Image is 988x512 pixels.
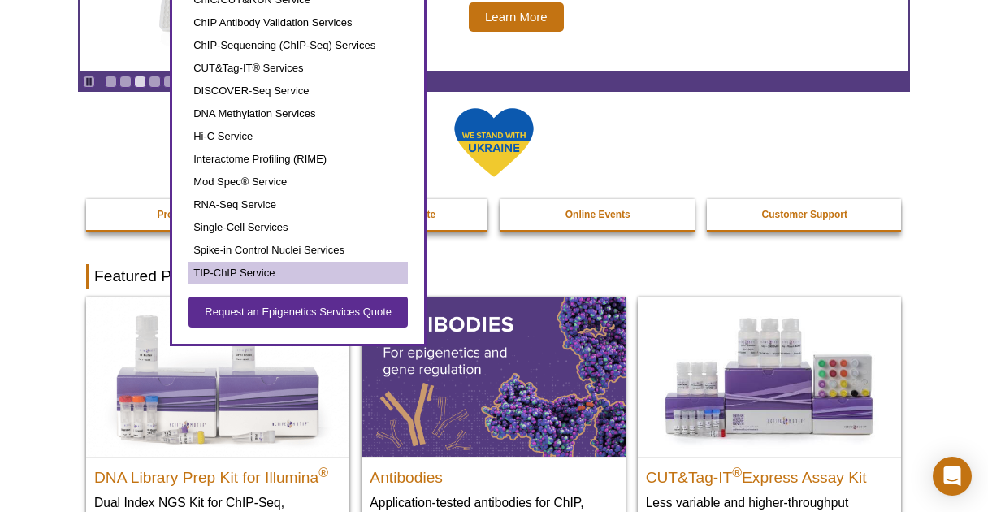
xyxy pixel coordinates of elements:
[188,80,408,102] a: DISCOVER-Seq Service
[149,76,161,88] a: Go to slide 4
[646,462,893,486] h2: CUT&Tag-IT Express Assay Kit
[188,239,408,262] a: Spike-in Control Nuclei Services
[188,11,408,34] a: ChIP Antibody Validation Services
[188,34,408,57] a: ChIP-Sequencing (ChIP-Seq) Services
[707,199,903,230] a: Customer Support
[188,57,408,80] a: CUT&Tag-IT® Services
[762,209,847,220] strong: Customer Support
[732,465,742,479] sup: ®
[163,76,175,88] a: Go to slide 5
[370,462,617,486] h2: Antibodies
[134,76,146,88] a: Go to slide 3
[188,262,408,284] a: TIP-ChIP Service
[638,297,901,456] img: CUT&Tag-IT® Express Assay Kit
[188,102,408,125] a: DNA Methylation Services
[188,171,408,193] a: Mod Spec® Service
[565,209,630,220] strong: Online Events
[188,216,408,239] a: Single-Cell Services
[86,264,902,289] h2: Featured Products
[105,76,117,88] a: Go to slide 1
[318,465,328,479] sup: ®
[188,125,408,148] a: Hi-C Service
[188,148,408,171] a: Interactome Profiling (RIME)
[119,76,132,88] a: Go to slide 2
[86,199,283,230] a: Promotions
[157,209,211,220] strong: Promotions
[933,457,972,496] div: Open Intercom Messenger
[188,297,408,328] a: Request an Epigenetics Services Quote
[188,193,408,216] a: RNA-Seq Service
[83,76,95,88] a: Toggle autoplay
[362,297,625,456] img: All Antibodies
[469,2,564,32] span: Learn More
[86,297,349,456] img: DNA Library Prep Kit for Illumina
[500,199,696,230] a: Online Events
[453,106,535,179] img: We Stand With Ukraine
[94,462,341,486] h2: DNA Library Prep Kit for Illumina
